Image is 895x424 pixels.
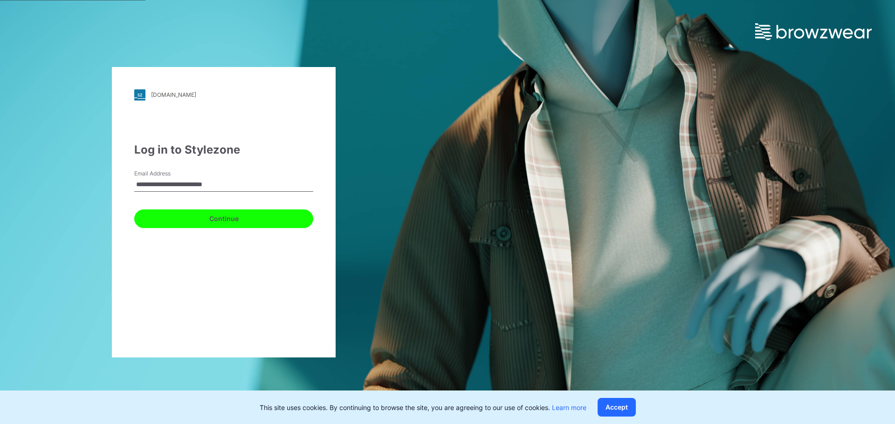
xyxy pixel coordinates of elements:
[151,91,196,98] div: [DOMAIN_NAME]
[134,209,313,228] button: Continue
[134,141,313,158] div: Log in to Stylezone
[134,89,313,101] a: [DOMAIN_NAME]
[598,398,636,417] button: Accept
[552,404,586,411] a: Learn more
[134,89,145,101] img: stylezone-logo.562084cfcfab977791bfbf7441f1a819.svg
[755,23,872,40] img: browzwear-logo.e42bd6dac1945053ebaf764b6aa21510.svg
[260,403,586,412] p: This site uses cookies. By continuing to browse the site, you are agreeing to our use of cookies.
[134,169,200,178] label: Email Address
